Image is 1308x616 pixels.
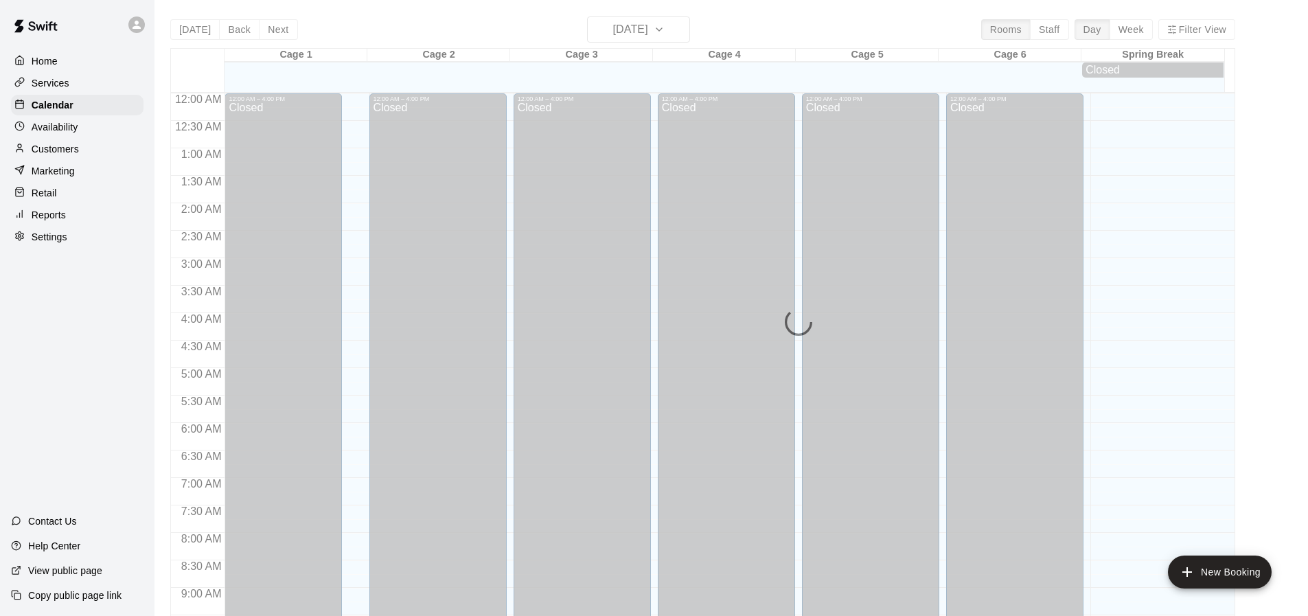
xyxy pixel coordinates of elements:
p: Services [32,76,69,90]
a: Settings [11,227,144,247]
span: 5:00 AM [178,368,225,380]
div: 12:00 AM – 4:00 PM [229,95,337,102]
a: Customers [11,139,144,159]
span: 3:00 AM [178,258,225,270]
p: Calendar [32,98,73,112]
span: 12:00 AM [172,93,225,105]
span: 9:00 AM [178,588,225,600]
div: 12:00 AM – 4:00 PM [374,95,503,102]
p: Reports [32,208,66,222]
div: Cage 4 [653,49,796,62]
div: 12:00 AM – 4:00 PM [518,95,647,102]
span: 12:30 AM [172,121,225,133]
p: Copy public page link [28,589,122,602]
p: Marketing [32,164,75,178]
p: Contact Us [28,514,77,528]
p: Home [32,54,58,68]
span: 2:00 AM [178,203,225,215]
span: 3:30 AM [178,286,225,297]
span: 1:30 AM [178,176,225,187]
div: 12:00 AM – 4:00 PM [806,95,935,102]
div: Cage 5 [796,49,939,62]
span: 5:30 AM [178,396,225,407]
div: Spring Break [1081,49,1224,62]
div: Cage 2 [367,49,510,62]
a: Reports [11,205,144,225]
a: Availability [11,117,144,137]
a: Calendar [11,95,144,115]
div: 12:00 AM – 4:00 PM [950,95,1079,102]
span: 4:30 AM [178,341,225,352]
p: Help Center [28,539,80,553]
span: 1:00 AM [178,148,225,160]
p: Settings [32,230,67,244]
p: View public page [28,564,102,578]
div: Cage 6 [939,49,1081,62]
a: Services [11,73,144,93]
p: Retail [32,186,57,200]
span: 6:30 AM [178,450,225,462]
span: 7:00 AM [178,478,225,490]
div: 12:00 AM – 4:00 PM [662,95,791,102]
div: Cage 3 [510,49,653,62]
span: 8:30 AM [178,560,225,572]
div: Cage 1 [225,49,367,62]
span: 7:30 AM [178,505,225,517]
div: Closed [1086,64,1220,76]
span: 2:30 AM [178,231,225,242]
p: Availability [32,120,78,134]
p: Customers [32,142,79,156]
a: Marketing [11,161,144,181]
span: 6:00 AM [178,423,225,435]
a: Retail [11,183,144,203]
a: Home [11,51,144,71]
span: 8:00 AM [178,533,225,545]
span: 4:00 AM [178,313,225,325]
button: add [1168,556,1272,589]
